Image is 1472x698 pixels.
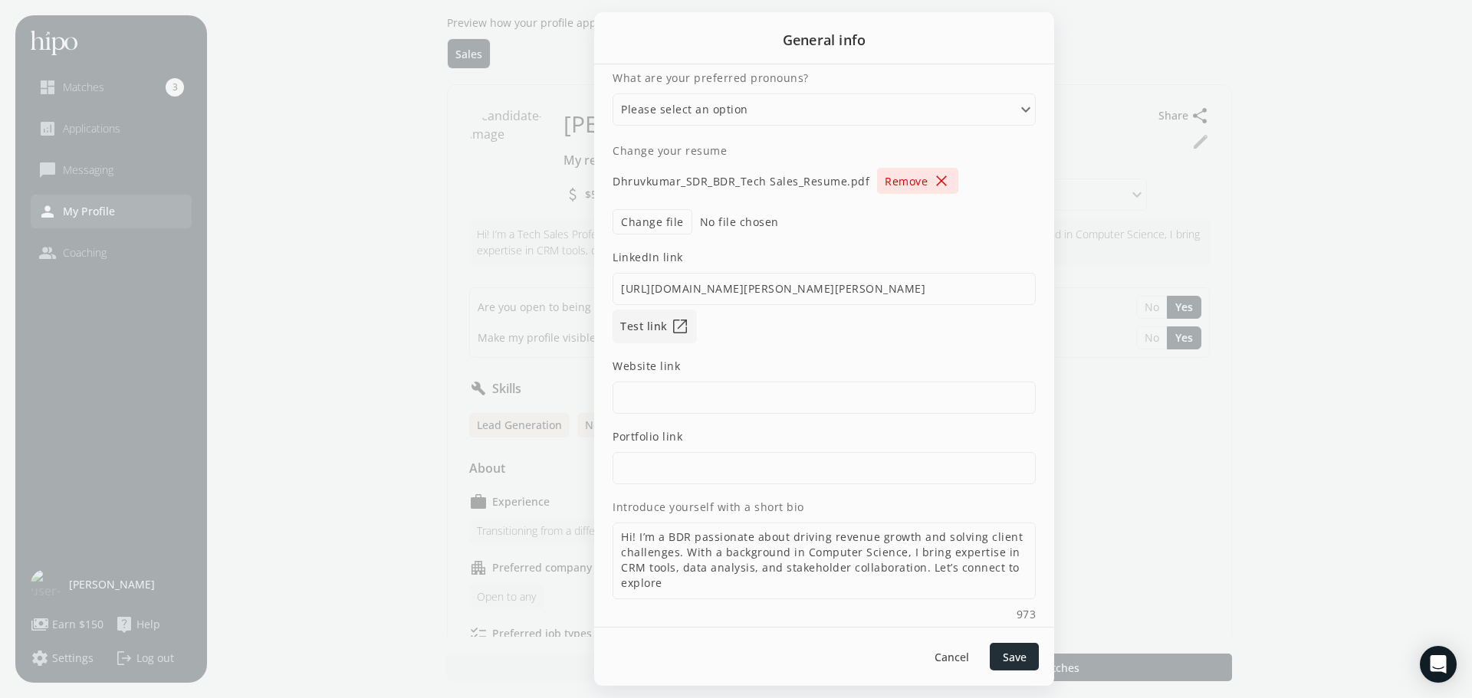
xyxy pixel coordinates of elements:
button: Save [990,643,1039,670]
label: What are your preferred pronouns? [613,70,1036,86]
span: Dhruvkumar_SDR_BDR_Tech Sales_Resume.pdf [613,173,869,189]
label: Introduce yourself with a short bio [613,500,1036,515]
span: close [932,172,951,190]
label: Website link [613,359,1036,374]
label: Portfolio link [613,429,1036,444]
span: No file chosen [700,214,779,230]
label: Change your resume [613,142,727,160]
label: Change file [613,209,692,234]
span: Save [1003,649,1027,665]
span: Cancel [935,649,969,665]
label: LinkedIn link [613,250,1036,265]
a: Test linkopen_in_new [613,310,697,343]
button: Cancel [927,643,976,670]
span: 973 [1017,607,1037,622]
div: Open Intercom Messenger [1420,646,1457,683]
span: Remove [885,173,928,189]
span: open_in_new [671,317,689,336]
h2: General info [594,12,1054,64]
